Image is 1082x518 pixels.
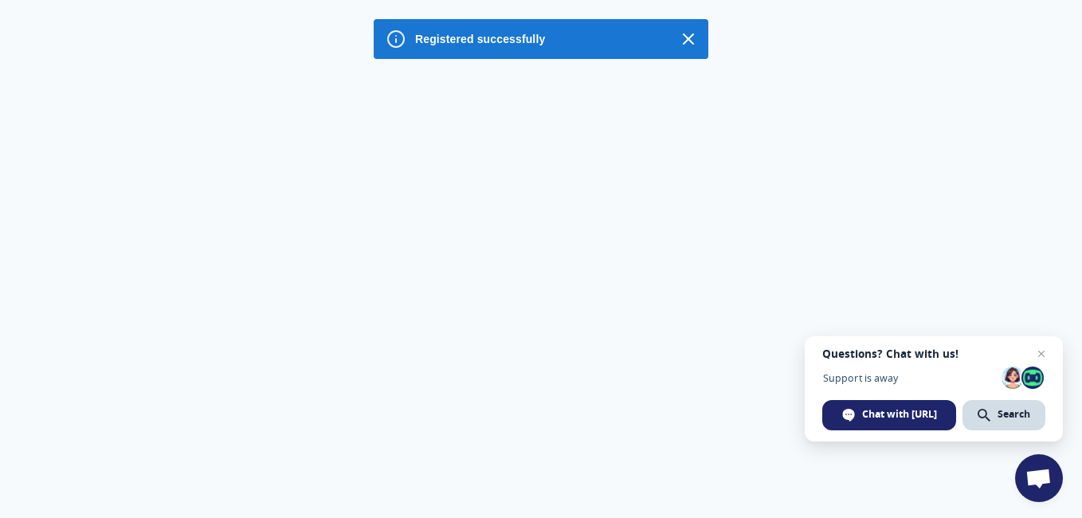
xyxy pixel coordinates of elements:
span: Questions? Chat with us! [822,347,1045,360]
span: Support is away [822,372,996,384]
div: Search [962,400,1045,430]
span: Chat with [URL] [862,407,937,422]
span: Search [998,407,1030,422]
span: Close chat [1032,344,1051,363]
p: Registered successfully [415,31,545,48]
div: Open chat [1015,454,1063,502]
div: Chat with tapper.ai [822,400,956,430]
